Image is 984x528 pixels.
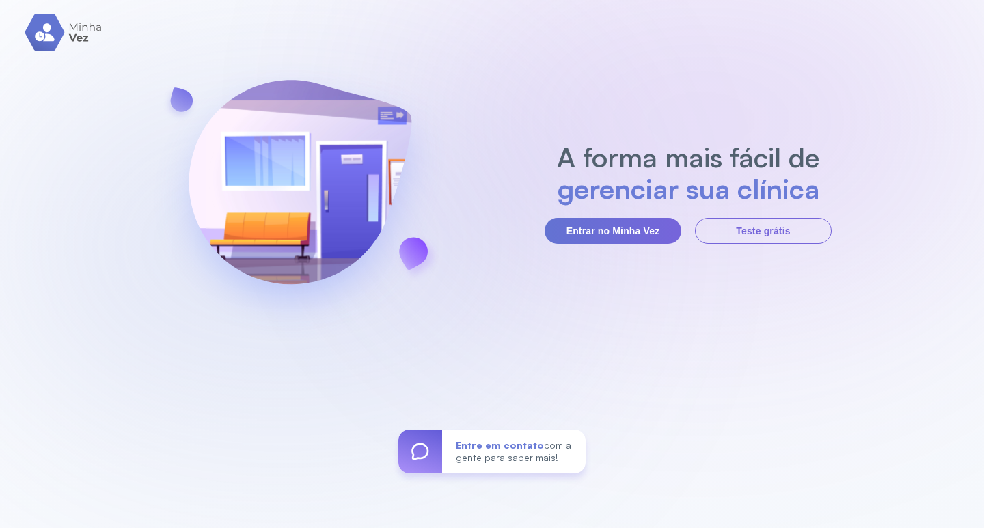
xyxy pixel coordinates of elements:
[456,439,544,451] span: Entre em contato
[550,141,827,173] h2: A forma mais fácil de
[25,14,103,51] img: logo.svg
[152,44,448,341] img: banner-login.svg
[442,430,586,473] div: com a gente para saber mais!
[398,430,586,473] a: Entre em contatocom a gente para saber mais!
[695,218,832,244] button: Teste grátis
[545,218,681,244] button: Entrar no Minha Vez
[550,173,827,204] h2: gerenciar sua clínica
